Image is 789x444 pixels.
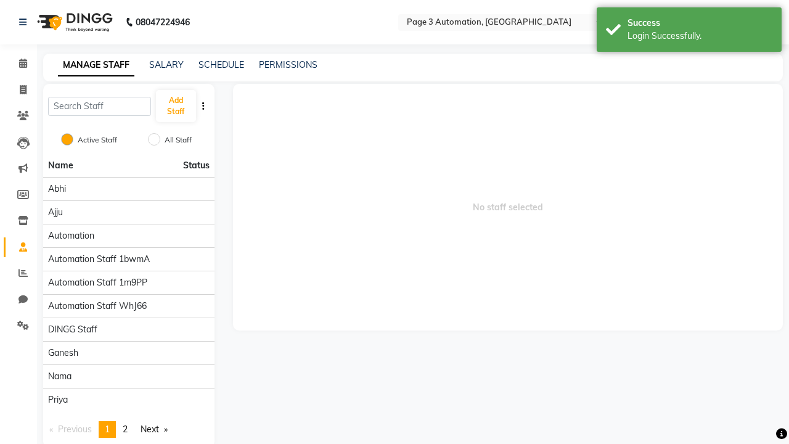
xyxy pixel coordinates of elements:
[48,160,73,171] span: Name
[105,424,110,435] span: 1
[31,5,116,39] img: logo
[48,229,94,242] span: Automation
[156,90,196,122] button: Add Staff
[259,59,317,70] a: PERMISSIONS
[58,54,134,76] a: MANAGE STAFF
[48,253,150,266] span: Automation Staff 1bwmA
[48,347,78,360] span: Ganesh
[136,5,190,39] b: 08047224946
[149,59,184,70] a: SALARY
[43,421,215,438] nav: Pagination
[48,276,147,289] span: Automation Staff 1m9PP
[48,206,63,219] span: Ajju
[48,323,97,336] span: DINGG Staff
[48,183,66,195] span: Abhi
[48,370,72,383] span: Nama
[48,393,68,406] span: Priya
[48,300,147,313] span: Automation Staff WhJ66
[183,159,210,172] span: Status
[165,134,192,146] label: All Staff
[78,134,117,146] label: Active Staff
[134,421,174,438] a: Next
[198,59,244,70] a: SCHEDULE
[58,424,92,435] span: Previous
[123,424,128,435] span: 2
[48,97,151,116] input: Search Staff
[233,84,783,331] span: No staff selected
[628,17,772,30] div: Success
[628,30,772,43] div: Login Successfully.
